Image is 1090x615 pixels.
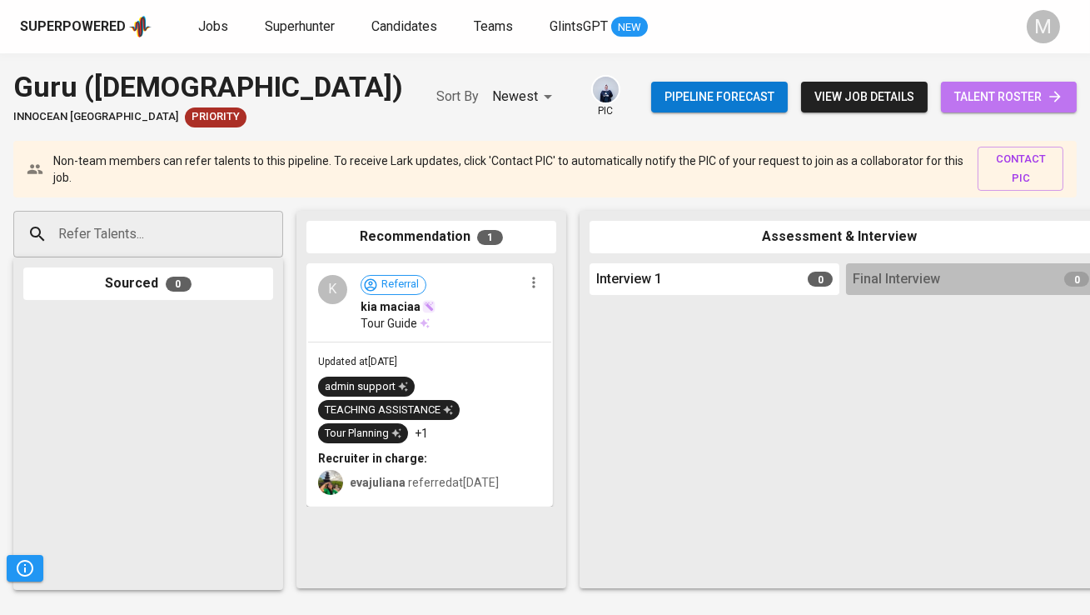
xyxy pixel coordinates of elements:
[436,87,479,107] p: Sort By
[375,277,426,292] span: Referral
[325,426,401,442] div: Tour Planning
[53,152,964,186] p: Non-team members can refer talents to this pipeline. To receive Lark updates, click 'Contact PIC'...
[20,17,126,37] div: Superpowered
[550,18,608,34] span: GlintsGPT
[853,270,940,289] span: Final Interview
[477,230,503,245] span: 1
[274,232,277,236] button: Open
[350,476,499,489] span: referred at [DATE]
[13,67,403,107] div: Guru ([DEMOGRAPHIC_DATA])
[492,87,538,107] p: Newest
[651,82,788,112] button: Pipeline forecast
[371,17,440,37] a: Candidates
[415,425,428,442] p: +1
[986,150,1055,188] span: contact pic
[593,77,619,102] img: annisa@glints.com
[129,14,152,39] img: app logo
[954,87,1063,107] span: talent roster
[814,87,914,107] span: view job details
[318,452,427,465] b: Recruiter in charge:
[185,107,246,127] div: Client Priority, Very Responsive
[13,109,178,125] span: Innocean [GEOGRAPHIC_DATA]
[23,267,273,300] div: Sourced
[611,19,648,36] span: NEW
[361,315,417,332] span: Tour Guide
[318,470,343,495] img: eva@glints.com
[198,18,228,34] span: Jobs
[550,17,648,37] a: GlintsGPT NEW
[664,87,774,107] span: Pipeline forecast
[978,147,1063,192] button: contact pic
[166,277,192,292] span: 0
[1027,10,1060,43] div: M
[808,272,833,287] span: 0
[422,300,436,313] img: magic_wand.svg
[325,402,453,418] div: TEACHING ASSISTANCE
[474,17,516,37] a: Teams
[596,270,662,289] span: Interview 1
[306,221,556,253] div: Recommendation
[265,18,335,34] span: Superhunter
[325,379,408,395] div: admin support
[185,109,246,125] span: Priority
[474,18,513,34] span: Teams
[591,75,620,118] div: pic
[801,82,928,112] button: view job details
[265,17,338,37] a: Superhunter
[1064,272,1089,287] span: 0
[20,14,152,39] a: Superpoweredapp logo
[941,82,1077,112] a: talent roster
[361,298,421,315] span: kia maciaa
[350,476,406,489] b: evajuliana
[198,17,231,37] a: Jobs
[492,82,558,112] div: Newest
[7,555,43,582] button: Pipeline Triggers
[318,275,347,304] div: K
[371,18,437,34] span: Candidates
[318,356,397,367] span: Updated at [DATE]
